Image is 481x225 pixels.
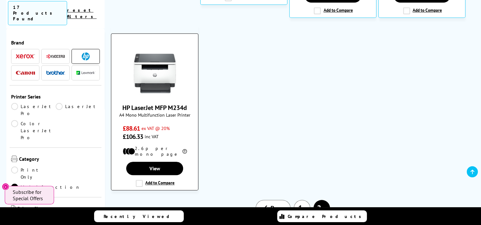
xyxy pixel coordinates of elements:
[76,69,95,77] a: Lexmark
[104,214,176,219] span: Recently Viewed
[11,93,100,100] span: Printer Series
[403,7,442,14] label: Add to Compare
[277,210,367,222] a: Compare Products
[136,180,175,187] label: Add to Compare
[13,189,48,201] span: Subscribe for Special Offers
[145,133,159,140] span: inc VAT
[82,52,90,60] img: HP
[46,71,65,75] img: Brother
[288,214,365,219] span: Compare Products
[19,156,100,163] span: Category
[8,1,67,25] span: 17 Products Found
[76,52,95,60] a: HP
[16,71,35,75] img: Canon
[131,92,179,99] a: HP LaserJet MFP M234d
[17,205,100,213] span: Printer Size
[123,146,187,157] li: 2.6p per mono page
[2,183,9,190] button: Close
[46,52,65,60] a: Kyocera
[76,71,95,75] img: Lexmark
[126,162,183,175] a: View
[11,120,56,141] a: Color LaserJet Pro
[123,124,140,133] span: £88.61
[131,50,179,97] img: HP LaserJet MFP M234d
[46,54,65,59] img: Kyocera
[122,104,187,112] a: HP LaserJet MFP M234d
[11,167,56,181] a: Print Only
[67,7,97,19] a: reset filters
[11,39,100,46] span: Brand
[46,69,65,77] a: Brother
[16,52,35,60] a: Xerox
[141,125,170,131] span: ex VAT @ 20%
[11,205,16,212] img: Printer Size
[56,103,100,117] a: LaserJet
[11,156,17,162] img: Category
[11,103,56,117] a: LaserJet Pro
[11,184,80,191] a: Multifunction
[114,112,195,118] span: A4 Mono Multifunction Laser Printer
[256,200,291,216] a: Prev
[271,204,282,212] span: Prev
[94,210,184,222] a: Recently Viewed
[294,200,310,216] a: 1
[16,69,35,77] a: Canon
[314,7,353,14] label: Add to Compare
[123,133,143,141] span: £106.33
[16,54,35,58] img: Xerox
